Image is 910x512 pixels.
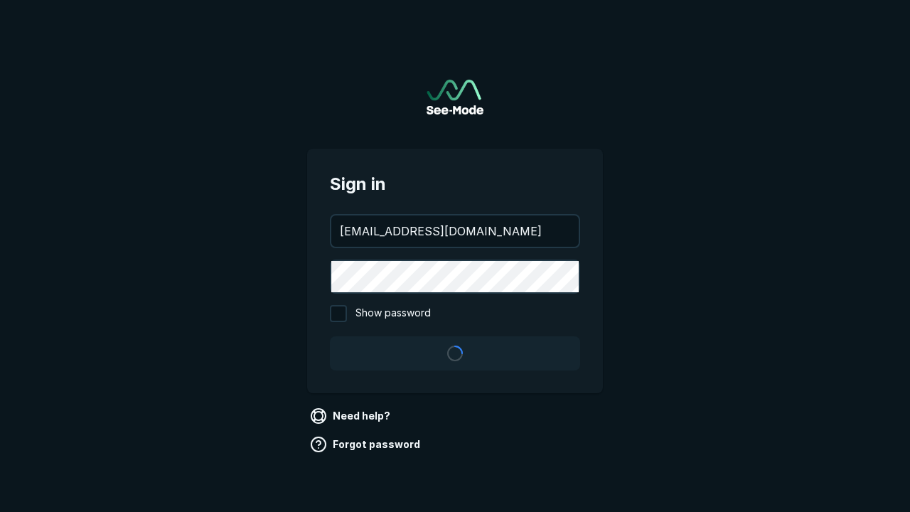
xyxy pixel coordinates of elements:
a: Go to sign in [427,80,483,114]
input: your@email.com [331,215,579,247]
img: See-Mode Logo [427,80,483,114]
span: Show password [355,305,431,322]
a: Need help? [307,405,396,427]
span: Sign in [330,171,580,197]
a: Forgot password [307,433,426,456]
